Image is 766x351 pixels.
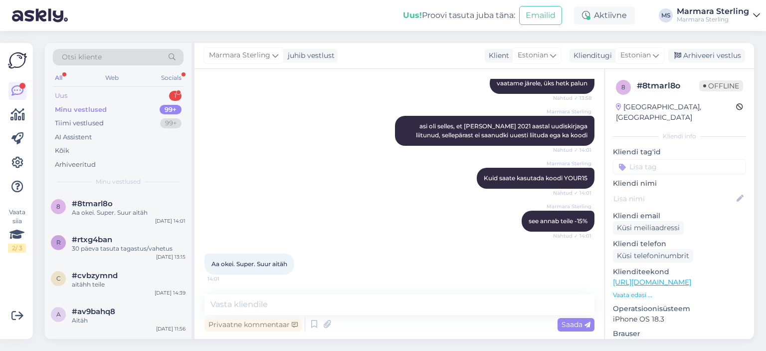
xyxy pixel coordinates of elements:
[547,160,591,167] span: Marmara Sterling
[659,8,673,22] div: MS
[497,79,587,87] span: vaatame järele, üks hetk palun
[613,329,746,339] p: Brauser
[613,291,746,300] p: Vaata edasi ...
[96,177,141,186] span: Minu vestlused
[53,71,64,84] div: All
[677,7,749,15] div: Marmara Sterling
[62,52,102,62] span: Otsi kliente
[613,178,746,189] p: Kliendi nimi
[616,102,736,123] div: [GEOGRAPHIC_DATA], [GEOGRAPHIC_DATA]
[8,244,26,253] div: 2 / 3
[613,193,735,204] input: Lisa nimi
[570,50,612,61] div: Klienditugi
[613,159,746,174] input: Lisa tag
[677,7,760,23] a: Marmara SterlingMarmara Sterling
[56,239,61,246] span: r
[668,49,745,62] div: Arhiveeri vestlus
[72,307,115,316] span: #av9bahq8
[72,280,186,289] div: aitähh teile
[72,208,186,217] div: Aa okei. Super. Suur aitäh
[620,50,651,61] span: Estonian
[56,311,61,318] span: a
[72,199,113,208] span: #8tmarl8o
[55,146,69,156] div: Kõik
[547,203,591,210] span: Marmara Sterling
[553,146,591,154] span: Nähtud ✓ 14:01
[416,122,589,139] span: asi oli selles, et [PERSON_NAME] 2021 aastal uudiskirjaga liitunud, sellepärast ei saanudki uuest...
[547,108,591,115] span: Marmara Sterling
[485,50,509,61] div: Klient
[55,132,92,142] div: AI Assistent
[8,51,27,70] img: Askly Logo
[637,80,699,92] div: # 8tmarl8o
[677,15,749,23] div: Marmara Sterling
[155,217,186,225] div: [DATE] 14:01
[518,50,548,61] span: Estonian
[574,6,635,24] div: Aktiivne
[55,118,104,128] div: Tiimi vestlused
[159,71,184,84] div: Socials
[621,83,625,91] span: 8
[613,239,746,249] p: Kliendi telefon
[207,275,245,283] span: 14:01
[156,325,186,333] div: [DATE] 11:56
[72,244,186,253] div: 30 päeva tasuta tagastus/vahetus
[55,160,96,170] div: Arhiveeritud
[613,249,693,263] div: Küsi telefoninumbrit
[72,271,118,280] span: #cvbzymnd
[211,260,287,268] span: Aa okei. Super. Suur aitäh
[613,314,746,325] p: iPhone OS 18.3
[103,71,121,84] div: Web
[613,132,746,141] div: Kliendi info
[72,316,186,325] div: Aitäh
[72,235,112,244] span: #rtxg4ban
[169,91,182,101] div: 1
[699,80,743,91] span: Offline
[55,91,67,101] div: Uus
[155,289,186,297] div: [DATE] 14:39
[160,105,182,115] div: 99+
[613,221,684,235] div: Küsi meiliaadressi
[529,217,587,225] span: see annab teile -15%
[8,208,26,253] div: Vaata siia
[562,320,590,329] span: Saada
[403,10,422,20] b: Uus!
[484,174,587,182] span: Kuid saate kasutada koodi YOUR15
[284,50,335,61] div: juhib vestlust
[209,50,270,61] span: Marmara Sterling
[553,189,591,197] span: Nähtud ✓ 14:01
[403,9,515,21] div: Proovi tasuta juba täna:
[613,211,746,221] p: Kliendi email
[613,267,746,277] p: Klienditeekond
[613,278,691,287] a: [URL][DOMAIN_NAME]
[613,304,746,314] p: Operatsioonisüsteem
[553,94,591,102] span: Nähtud ✓ 13:58
[56,275,61,282] span: c
[519,6,562,25] button: Emailid
[204,318,302,332] div: Privaatne kommentaar
[56,203,60,210] span: 8
[55,105,107,115] div: Minu vestlused
[156,253,186,261] div: [DATE] 13:15
[613,147,746,157] p: Kliendi tag'id
[160,118,182,128] div: 99+
[553,232,591,240] span: Nähtud ✓ 14:01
